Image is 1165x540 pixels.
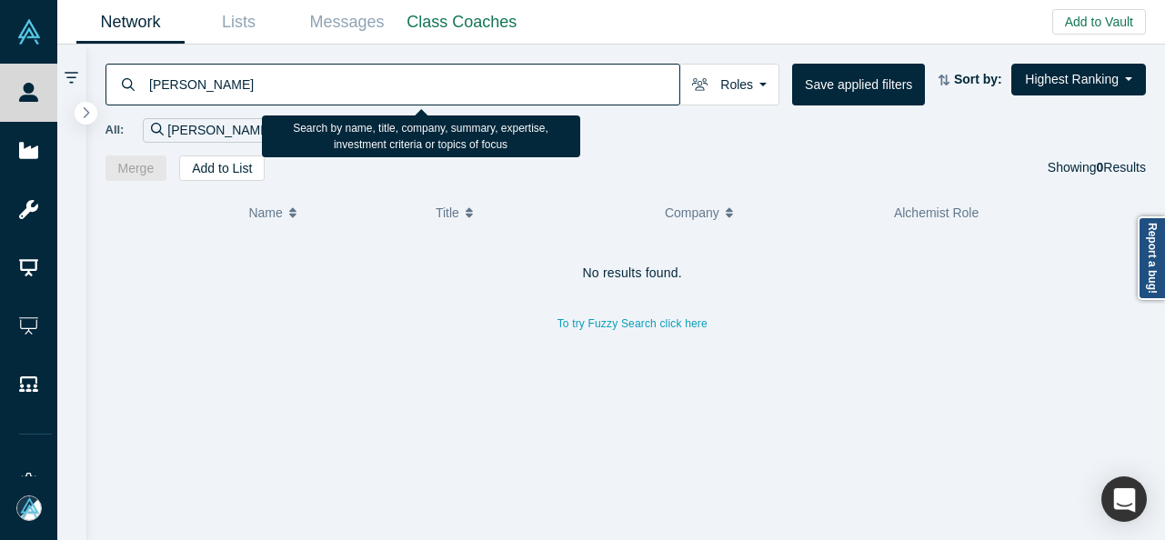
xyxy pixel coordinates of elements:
[1052,9,1146,35] button: Add to Vault
[894,205,979,220] span: Alchemist Role
[143,118,294,143] div: [PERSON_NAME]
[105,121,125,139] span: All:
[792,64,925,105] button: Save applied filters
[545,312,720,335] button: To try Fuzzy Search click here
[665,194,719,232] span: Company
[436,194,646,232] button: Title
[248,194,282,232] span: Name
[954,72,1002,86] strong: Sort by:
[105,265,1160,281] h4: No results found.
[436,194,459,232] span: Title
[147,63,679,105] input: Search by name, title, company, summary, expertise, investment criteria or topics of focus
[1138,216,1165,300] a: Report a bug!
[76,1,185,44] a: Network
[185,1,293,44] a: Lists
[1097,160,1104,175] strong: 0
[679,64,779,105] button: Roles
[401,1,523,44] a: Class Coaches
[105,155,167,181] button: Merge
[272,120,286,141] button: Remove Filter
[1048,155,1146,181] div: Showing
[1097,160,1146,175] span: Results
[293,1,401,44] a: Messages
[179,155,265,181] button: Add to List
[16,19,42,45] img: Alchemist Vault Logo
[248,194,417,232] button: Name
[1011,64,1146,95] button: Highest Ranking
[16,495,42,521] img: Mia Scott's Account
[665,194,875,232] button: Company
